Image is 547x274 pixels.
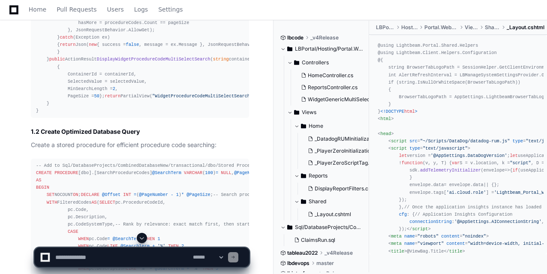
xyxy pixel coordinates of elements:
[280,220,363,234] button: Sql/DatabaseProjects/CombinedDatabaseNew/[PERSON_NAME]/dbo/Stored Procedures
[399,153,407,158] span: let
[29,7,46,12] span: Home
[213,57,327,62] span: containerId, selectedValue =
[409,139,417,144] span: src
[433,190,444,195] span: tags
[420,139,510,144] span: "~/Scripts/DataDog/datadog-rum.js"
[454,219,541,224] span: '@AppSettings.AIConnectionString'
[465,24,478,31] span: Views
[415,212,513,217] span: // Application Insights Configuration
[31,140,249,150] p: Create a stored procedure for efficient procedure code searching:
[391,139,407,144] span: script
[184,170,202,175] span: VARCHAR
[126,42,139,47] span: false
[81,192,99,197] span: DECLARE
[424,24,458,31] span: Portal.WebNew
[484,168,505,173] span: envelope
[73,192,78,197] span: ON
[447,190,486,195] span: 'ai.cloud.role'
[391,146,407,151] span: script
[287,222,292,232] svg: Directory
[49,57,65,62] span: public
[213,57,229,62] span: string
[216,170,218,175] span: =
[287,56,370,69] button: Controllers
[381,116,391,121] span: html
[425,160,444,166] span: v, y, T
[294,169,376,183] button: Reports
[36,163,266,168] span: -- Add to Sql/DatabaseProjects/CombinedDatabaseNew/transactional/dbo/Stored Procedures/
[308,84,358,91] span: ReportsController.cs
[304,133,378,145] button: _DatadogRUMInitialization.cshtml
[171,192,173,197] span: -
[431,153,508,158] span: '@AppSettings.DataDogVersion'
[99,200,115,205] span: SELECT
[113,86,115,91] span: 2
[378,131,394,136] span: < >
[152,93,252,99] span: "WidgetProcedureCodeMultiSelectSearch"
[298,81,371,93] button: ReportsController.cs
[315,185,382,192] span: DisplayReportFilters.cshtml
[295,45,363,52] span: LBPortal/Hosting/Portal.WebNew
[402,160,423,166] span: function
[409,146,420,151] span: type
[54,170,78,175] span: PROCEDURE
[298,93,371,105] button: WidgetGenericMultiSelectSearchAheadController.cs
[213,192,322,197] span: -- Search procedure codes with pagination
[308,96,436,103] span: WidgetGenericMultiSelectSearchAheadController.cs
[302,109,316,116] span: Views
[513,168,518,173] span: if
[507,24,544,31] span: _Layout.cshtml
[309,198,326,205] span: Shared
[105,93,120,99] span: return
[186,192,210,197] span: @PageSize
[31,127,249,136] h3: 1.2 Create Optimized Database Query
[388,146,470,151] span: < = >
[89,42,96,47] span: new
[381,131,391,136] span: head
[304,208,371,220] button: _Layout.cshtml
[287,105,370,119] button: Views
[176,192,179,197] span: 1
[36,170,52,175] span: CREATE
[381,109,418,114] span: <!DOCTYPE >
[115,222,306,227] span: -- Rank by relevance: exact match first, then starts with, then contains
[287,44,292,54] svg: Directory
[309,123,323,129] span: Home
[139,192,168,197] span: @PageNumber
[315,148,391,154] span: _PlayerZeroInitialization.cshtml
[401,24,418,31] span: Hosting
[308,72,353,79] span: HomeController.cs
[123,192,131,197] span: INT
[304,145,378,157] button: _PlayerZeroInitialization.cshtml
[475,160,496,166] span: location
[420,168,481,173] span: addTelemetryInitializer
[473,182,484,187] span: data
[304,183,378,195] button: DisplayReportFilters.cshtml
[134,192,136,197] span: =
[412,226,428,232] span: script
[301,196,306,207] svg: Directory
[484,168,510,173] span: =>
[294,195,376,208] button: Shared
[315,135,396,142] span: _DatadogRUMInitialization.cshtml
[47,200,57,205] span: WITH
[315,160,385,166] span: _PlayerZeroScriptTag.cshtml
[301,121,306,131] svg: Directory
[376,24,394,31] span: LBPortal
[295,224,363,231] span: Sql/DatabaseProjects/CombinedDatabaseNew/[PERSON_NAME]/dbo/Stored Procedures
[315,211,351,218] span: _Layout.cshtml
[234,170,263,175] span: @PageNumber
[57,7,96,12] span: Pull Requests
[68,229,78,234] span: CASE
[49,57,329,62] span: ActionResult ( )
[294,107,299,117] svg: Directory
[60,35,73,40] span: catch
[407,226,430,232] span: </ >
[107,7,124,12] span: Users
[310,34,339,41] span: _v4Release
[510,160,531,166] span: "script"
[287,34,304,41] span: lbcode
[423,146,468,151] span: "text/javascript"
[158,7,183,12] span: Settings
[302,59,329,66] span: Controllers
